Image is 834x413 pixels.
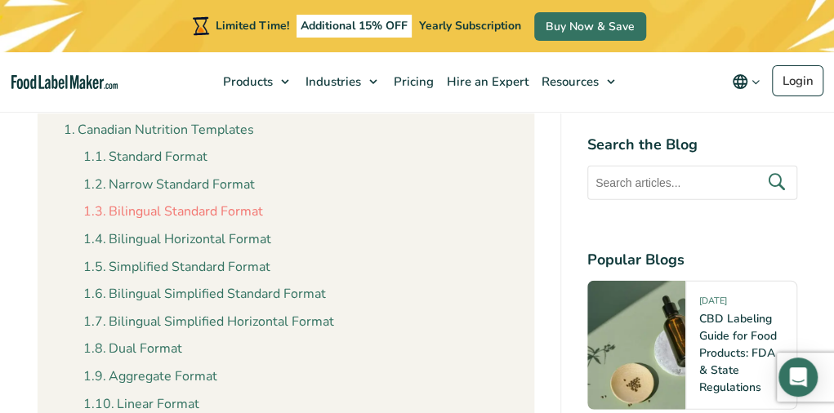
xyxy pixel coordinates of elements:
a: Products [215,52,297,111]
span: Industries [301,73,363,90]
a: Dual Format [83,339,182,360]
span: Yearly Subscription [419,18,521,33]
span: [DATE] [699,295,727,313]
span: Products [218,73,274,90]
span: Resources [537,73,600,90]
a: Hire an Expert [439,52,533,111]
span: Pricing [389,73,435,90]
span: Hire an Expert [442,73,530,90]
h4: Popular Blogs [587,249,797,271]
a: CBD Labeling Guide for Food Products: FDA & State Regulations [699,311,777,395]
h4: Search the Blog [587,134,797,156]
a: Bilingual Standard Format [83,202,263,223]
a: Narrow Standard Format [83,175,255,196]
span: Additional 15% OFF [297,15,412,38]
a: Resources [533,52,623,111]
a: Bilingual Simplified Standard Format [83,284,326,305]
a: Buy Now & Save [534,12,646,41]
a: Industries [297,52,386,111]
span: Limited Time! [216,18,289,33]
a: Simplified Standard Format [83,257,270,278]
a: Canadian Nutrition Templates [64,120,254,141]
a: Login [772,65,823,96]
a: Aggregate Format [83,366,217,388]
a: Bilingual Horizontal Format [83,229,271,251]
input: Search articles... [587,166,797,200]
a: Pricing [386,52,439,111]
a: Standard Format [83,147,207,168]
div: Open Intercom Messenger [778,357,818,397]
a: Bilingual Simplified Horizontal Format [83,312,334,333]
